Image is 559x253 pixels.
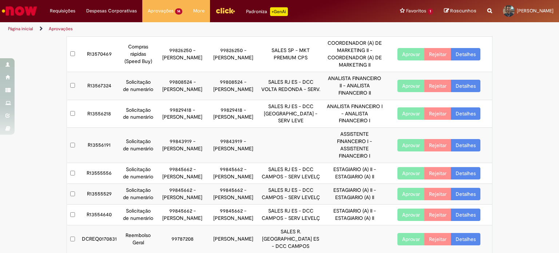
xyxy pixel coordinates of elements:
td: 99808524 - [PERSON_NAME] [156,72,208,100]
td: ESTAGIARIO (A) II - ESTAGIARIO (A) II [324,163,386,184]
td: SALES RJ ES - DCC CAMPOS - SERV LEVELÇ [258,205,324,225]
td: ANALISTA FINANCEIRO I - ANALISTA FINANCEIRO I [324,100,386,128]
ul: Trilhas de página [5,22,367,36]
td: 99826250 - [PERSON_NAME] [156,36,208,72]
span: Requisições [50,7,75,15]
div: Padroniza [246,7,288,16]
td: Solicitação de numerário [120,100,156,128]
td: 99826250 - [PERSON_NAME] [209,36,258,72]
td: 99845662 - [PERSON_NAME] [209,184,258,205]
a: Detalhes [451,139,480,151]
td: R13554640 [78,205,120,225]
td: 99808524 - [PERSON_NAME] [209,72,258,100]
td: 99845662 - [PERSON_NAME] [209,205,258,225]
a: Detalhes [451,188,480,200]
td: 99829418 - [PERSON_NAME] [156,100,208,128]
td: SALES RJ ES - DCC CAMPOS - SERV LEVELÇ [258,184,324,205]
a: Detalhes [451,80,480,92]
button: Aprovar [397,139,425,151]
button: Rejeitar [424,107,451,120]
td: 99845662 - [PERSON_NAME] [209,163,258,184]
a: Aprovações [49,26,73,32]
td: SALES RJ ES - DCC [GEOGRAPHIC_DATA] - SERV LEVE [258,100,324,128]
td: Solicitação de numerário [120,72,156,100]
td: SALES RJ ES - DCC VOLTA REDONDA - SERV. [258,72,324,100]
td: ESTAGIARIO (A) II - ESTAGIARIO (A) II [324,205,386,225]
span: Favoritos [406,7,426,15]
img: click_logo_yellow_360x200.png [215,5,235,16]
td: R13570469 [78,36,120,72]
td: Compras rápidas (Speed Buy) [120,36,156,72]
button: Rejeitar [424,167,451,179]
button: Rejeitar [424,48,451,60]
span: 14 [175,8,182,15]
td: Solicitação de numerário [120,163,156,184]
td: R13556191 [78,128,120,163]
button: Aprovar [397,233,425,245]
td: R13556218 [78,100,120,128]
span: Rascunhos [450,7,476,14]
td: ESTAGIARIO (A) II - ESTAGIARIO (A) II [324,184,386,205]
a: Detalhes [451,233,480,245]
button: Aprovar [397,48,425,60]
td: 99829418 - [PERSON_NAME] [209,100,258,128]
span: Aprovações [148,7,174,15]
td: 99845662 - [PERSON_NAME] [156,163,208,184]
span: More [193,7,205,15]
button: Rejeitar [424,233,451,245]
td: R13567324 [78,72,120,100]
td: Solicitação de numerário [120,205,156,225]
td: 99845662 - [PERSON_NAME] [156,184,208,205]
td: SALES SP - MKT PREMIUM CPS [258,36,324,72]
td: ASSISTENTE FINANCEIRO I - ASSISTENTE FINANCEIRO I [324,128,386,163]
button: Rejeitar [424,188,451,200]
td: Solicitação de numerário [120,184,156,205]
button: Rejeitar [424,80,451,92]
td: R13555529 [78,184,120,205]
span: Despesas Corporativas [86,7,137,15]
td: SALES RJ ES - DCC CAMPOS - SERV LEVELÇ [258,163,324,184]
a: Detalhes [451,167,480,179]
button: Aprovar [397,167,425,179]
a: Rascunhos [444,8,476,15]
span: 1 [428,8,433,15]
td: 99845662 - [PERSON_NAME] [156,205,208,225]
p: +GenAi [270,7,288,16]
td: Solicitação de numerário [120,128,156,163]
td: COORDENADOR (A) DE MARKETING II - COORDENADOR (A) DE MARKETING II [324,36,386,72]
button: Rejeitar [424,139,451,151]
a: Detalhes [451,209,480,221]
button: Aprovar [397,107,425,120]
button: Aprovar [397,188,425,200]
button: Rejeitar [424,209,451,221]
a: Detalhes [451,48,480,60]
span: [PERSON_NAME] [517,8,554,14]
td: R13555556 [78,163,120,184]
td: 99843919 - [PERSON_NAME] [156,128,208,163]
td: ANALISTA FINANCEIRO II - ANALISTA FINANCEIRO II [324,72,386,100]
button: Aprovar [397,80,425,92]
button: Aprovar [397,209,425,221]
td: 99843919 - [PERSON_NAME] [209,128,258,163]
img: ServiceNow [1,4,38,18]
a: Detalhes [451,107,480,120]
a: Página inicial [8,26,33,32]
